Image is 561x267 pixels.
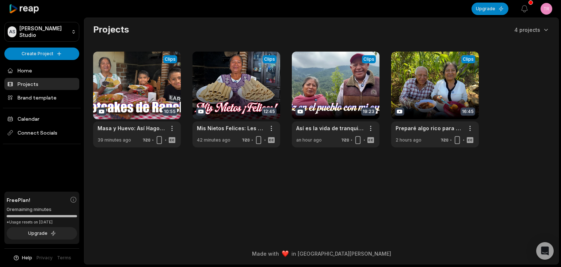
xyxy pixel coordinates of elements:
button: Help [13,255,32,261]
div: 0 remaining minutes [7,206,77,213]
button: Create Project [4,48,79,60]
a: Calendar [4,113,79,125]
img: heart emoji [282,251,289,257]
a: Terms [57,255,71,261]
a: Home [4,64,79,76]
a: Preparé algo rico para comer con mi esposo en el campo [396,124,463,132]
a: Projects [4,78,79,90]
div: AS [8,26,16,37]
div: Made with in [GEOGRAPHIC_DATA][PERSON_NAME] [91,250,552,257]
button: 4 projects [514,26,550,34]
span: Connect Socials [4,126,79,139]
a: Brand template [4,91,79,104]
a: Masa y Huevo: Así Hago mis Hotcakes Únicos [98,124,165,132]
div: Open Intercom Messenger [536,242,554,260]
span: Help [22,255,32,261]
h2: Projects [93,24,129,35]
button: Upgrade [7,227,77,240]
span: Free Plan! [7,196,30,204]
div: *Usage resets on [DATE] [7,219,77,225]
a: Privacy [37,255,53,261]
a: Así es la vida de tranquilidad junto a mi esposo en el pueblo [296,124,363,132]
a: Mis Nietos Felices: Les Hago Uno de Sus Platillos Favoritos [197,124,264,132]
button: Upgrade [472,3,508,15]
p: [PERSON_NAME] Studio [19,25,68,38]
